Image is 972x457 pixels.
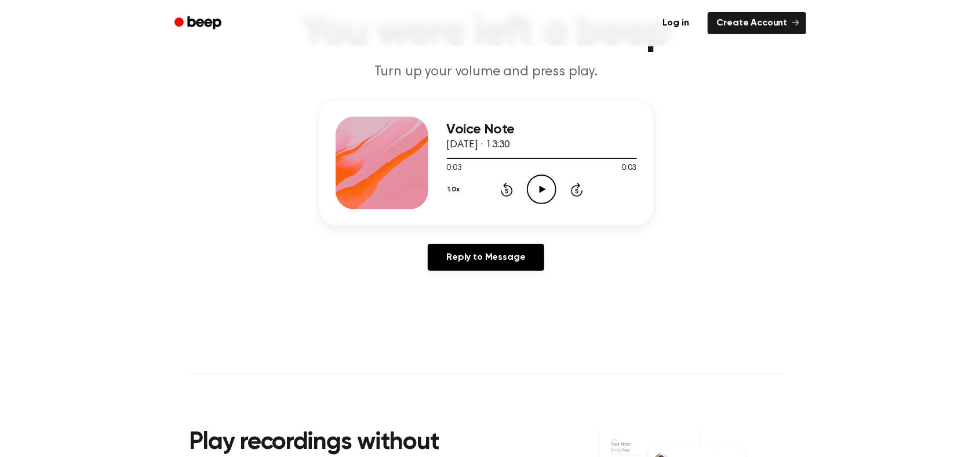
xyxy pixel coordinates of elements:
span: 0:03 [621,162,636,175]
a: Reply to Message [428,244,544,271]
span: [DATE] · 13:30 [447,140,511,150]
h3: Voice Note [447,122,637,137]
a: Beep [166,12,232,35]
span: 0:03 [447,162,462,175]
a: Create Account [708,12,806,34]
p: Turn up your volume and press play. [264,63,709,82]
button: 1.0x [447,180,464,200]
a: Log in [651,10,701,37]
